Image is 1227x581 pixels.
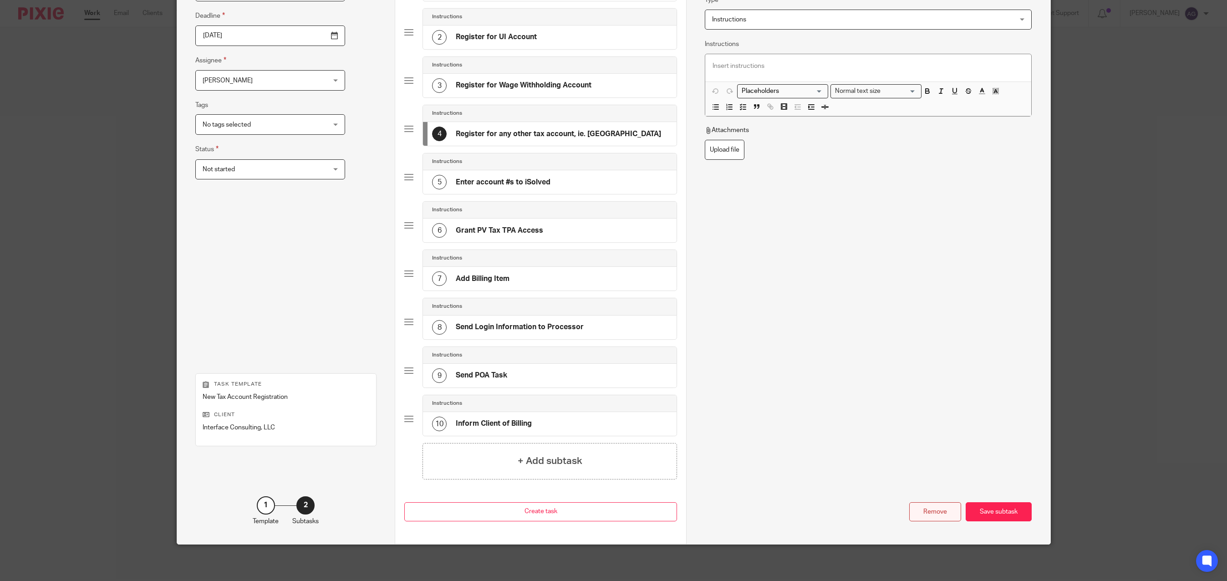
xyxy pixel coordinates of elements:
[705,40,739,49] label: Instructions
[432,400,462,407] h4: Instructions
[203,77,253,84] span: [PERSON_NAME]
[432,127,447,141] div: 4
[432,417,447,431] div: 10
[966,502,1032,522] div: Save subtask
[404,502,677,522] button: Create task
[195,55,226,66] label: Assignee
[456,274,509,284] h4: Add Billing Item
[432,352,462,359] h4: Instructions
[432,368,447,383] div: 9
[830,84,922,98] div: Text styles
[883,87,916,96] input: Search for option
[456,419,532,428] h4: Inform Client of Billing
[456,81,591,90] h4: Register for Wage Withholding Account
[712,16,746,23] span: Instructions
[432,78,447,93] div: 3
[203,392,370,402] p: New Tax Account Registration
[432,13,462,20] h4: Instructions
[432,320,447,335] div: 8
[432,255,462,262] h4: Instructions
[432,175,447,189] div: 5
[203,166,235,173] span: Not started
[203,411,370,418] p: Client
[456,32,537,42] h4: Register for UI Account
[432,271,447,286] div: 7
[432,61,462,69] h4: Instructions
[456,178,550,187] h4: Enter account #s to iSolved
[705,140,744,160] label: Upload file
[833,87,882,96] span: Normal text size
[203,381,370,388] p: Task template
[203,423,370,432] p: Interface Consulting, LLC
[257,496,275,515] div: 1
[195,101,208,110] label: Tags
[432,206,462,214] h4: Instructions
[830,84,922,98] div: Search for option
[705,126,749,135] p: Attachments
[456,129,661,139] h4: Register for any other tax account, ie. [GEOGRAPHIC_DATA]
[432,30,447,45] div: 2
[432,223,447,238] div: 6
[195,10,225,21] label: Deadline
[737,84,828,98] div: Placeholders
[456,226,543,235] h4: Grant PV Tax TPA Access
[292,517,319,526] p: Subtasks
[737,84,828,98] div: Search for option
[195,25,345,46] input: Use the arrow keys to pick a date
[432,158,462,165] h4: Instructions
[738,87,823,96] input: Search for option
[296,496,315,515] div: 2
[203,122,251,128] span: No tags selected
[253,517,279,526] p: Template
[909,502,961,522] div: Remove
[432,303,462,310] h4: Instructions
[456,322,584,332] h4: Send Login Information to Processor
[195,144,219,154] label: Status
[432,110,462,117] h4: Instructions
[456,371,507,380] h4: Send POA Task
[518,454,582,468] h4: + Add subtask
